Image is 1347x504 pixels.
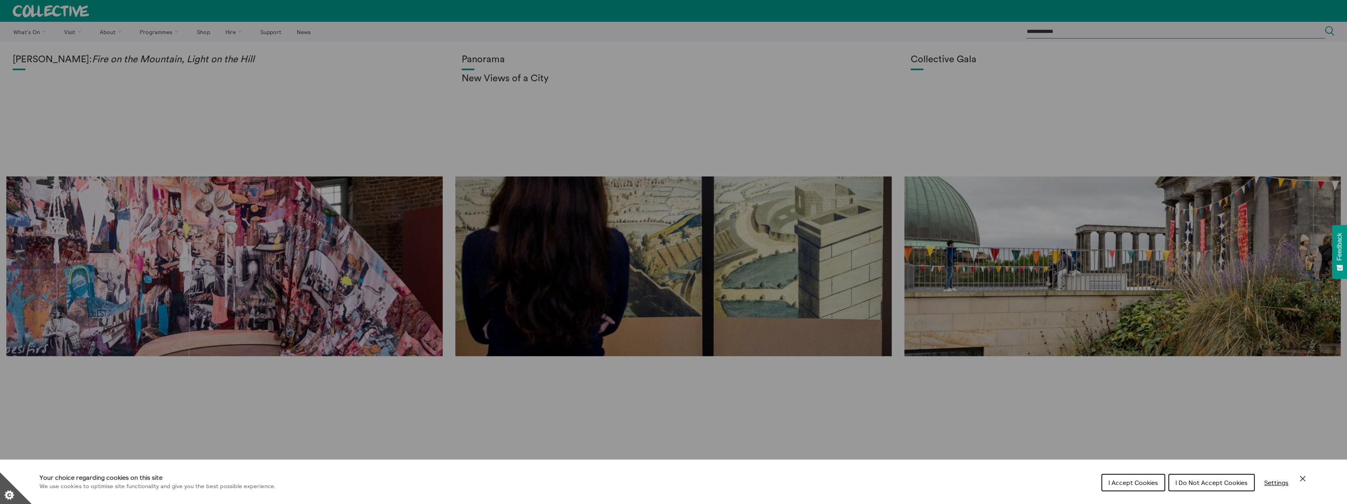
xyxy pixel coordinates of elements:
[40,482,276,491] p: We use cookies to optimise site functionality and give you the best possible experience.
[1101,474,1165,491] button: I Accept Cookies
[1332,225,1347,279] button: Feedback - Show survey
[40,473,276,482] h1: Your choice regarding cookies on this site
[1264,479,1288,487] span: Settings
[1336,233,1343,261] span: Feedback
[1168,474,1255,491] button: I Do Not Accept Cookies
[1108,479,1158,487] span: I Accept Cookies
[1175,479,1248,487] span: I Do Not Accept Cookies
[1258,475,1295,491] button: Settings
[1298,474,1307,483] button: Close Cookie Control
